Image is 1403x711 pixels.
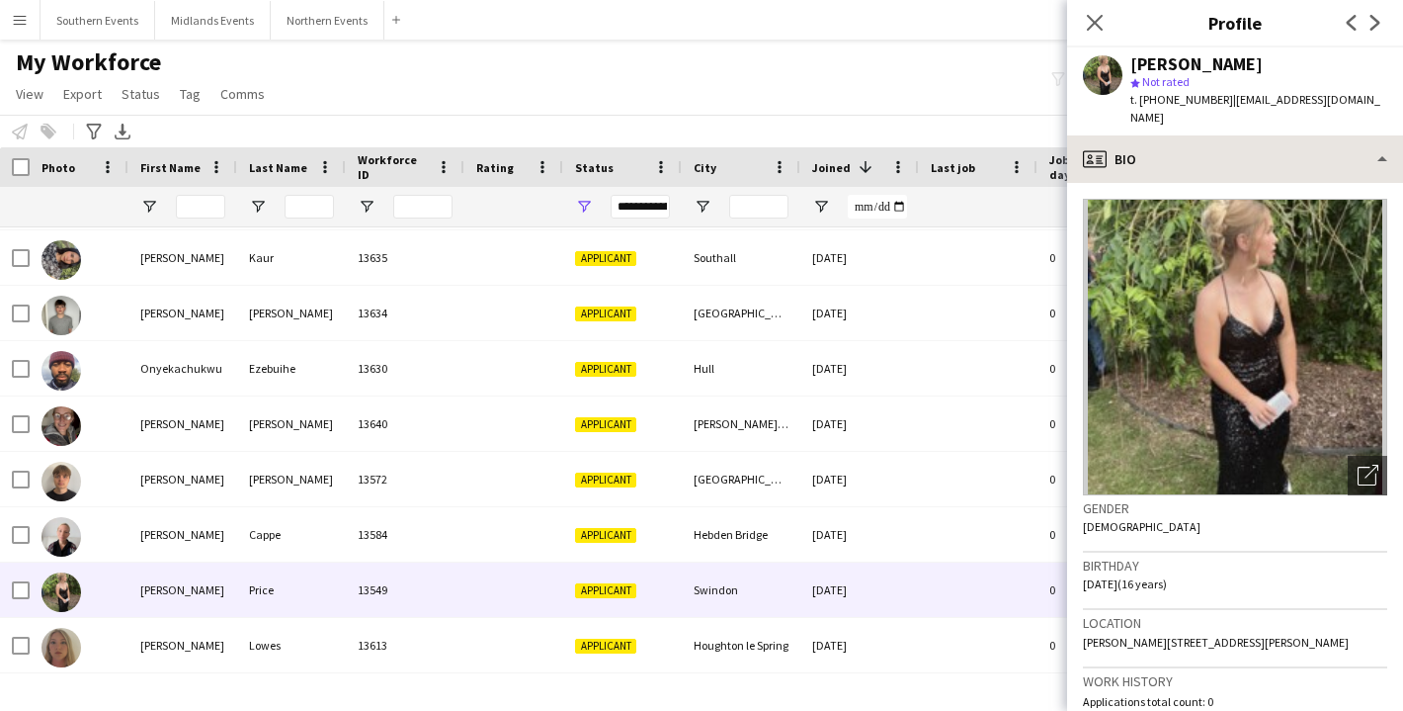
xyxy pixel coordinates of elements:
div: 0 [1037,230,1166,285]
img: Stephanie Colvin [41,406,81,446]
div: Lowes [237,618,346,672]
div: 13634 [346,286,464,340]
div: 0 [1037,397,1166,451]
div: 0 [1037,341,1166,396]
span: Applicant [575,528,636,543]
div: Hebden Bridge [682,507,800,562]
div: [PERSON_NAME] [128,618,237,672]
span: Joined [812,160,851,175]
div: 13572 [346,452,464,506]
div: Cappe [237,507,346,562]
a: Export [55,81,110,107]
div: [PERSON_NAME] [128,230,237,285]
h3: Work history [1083,672,1387,690]
h3: Location [1083,614,1387,632]
span: Applicant [575,251,636,266]
button: Open Filter Menu [812,198,830,216]
img: Crew avatar or photo [1083,199,1387,495]
button: Open Filter Menu [358,198,375,216]
span: t. [PHONE_NUMBER] [1130,92,1233,107]
span: Jobs (last 90 days) [1049,152,1130,182]
div: Kaur [237,230,346,285]
input: First Name Filter Input [176,195,225,219]
span: [DATE] (16 years) [1083,577,1167,591]
div: 0 [1037,452,1166,506]
button: Southern Events [41,1,155,40]
input: Joined Filter Input [848,195,907,219]
span: Status [575,160,614,175]
span: Photo [41,160,75,175]
a: Status [114,81,168,107]
div: Houghton le Spring [682,618,800,672]
a: Tag [172,81,208,107]
button: Midlands Events [155,1,271,40]
div: [PERSON_NAME] [128,507,237,562]
div: [GEOGRAPHIC_DATA], [GEOGRAPHIC_DATA] [682,286,800,340]
button: Open Filter Menu [249,198,267,216]
img: alexander Bracken-Zmuda [41,462,81,501]
div: [PERSON_NAME] [237,452,346,506]
div: [PERSON_NAME] [128,563,237,617]
div: [DATE] [800,397,919,451]
div: [PERSON_NAME] [237,286,346,340]
span: Tag [180,85,201,103]
input: Workforce ID Filter Input [393,195,453,219]
span: Export [63,85,102,103]
app-action-btn: Export XLSX [111,120,134,143]
div: [DATE] [800,507,919,562]
app-action-btn: Advanced filters [82,120,106,143]
div: [PERSON_NAME] [128,452,237,506]
div: [DATE] [800,341,919,396]
div: 13549 [346,563,464,617]
div: [DATE] [800,230,919,285]
div: Open photos pop-in [1348,456,1387,495]
input: Last Name Filter Input [285,195,334,219]
div: [DATE] [800,452,919,506]
div: 0 [1037,507,1166,562]
h3: Birthday [1083,557,1387,575]
div: 13635 [346,230,464,285]
span: Applicant [575,307,636,321]
div: 0 [1037,563,1166,617]
span: Applicant [575,417,636,432]
img: Joanna McEwan [41,296,81,335]
span: Applicant [575,583,636,598]
div: [PERSON_NAME] [237,397,346,451]
div: [GEOGRAPHIC_DATA] [682,452,800,506]
span: Not rated [1142,74,1190,89]
span: Comms [220,85,265,103]
div: [PERSON_NAME] [128,286,237,340]
span: | [EMAIL_ADDRESS][DOMAIN_NAME] [1130,92,1380,125]
a: Comms [212,81,273,107]
div: Bio [1067,135,1403,183]
span: Last Name [249,160,307,175]
span: Applicant [575,473,636,488]
span: First Name [140,160,201,175]
span: Applicant [575,362,636,377]
a: View [8,81,51,107]
div: [PERSON_NAME] Auckland [682,397,800,451]
input: City Filter Input [729,195,788,219]
span: [DEMOGRAPHIC_DATA] [1083,519,1200,534]
img: Gurpreet Kaur [41,240,81,280]
div: [PERSON_NAME] [1130,55,1263,73]
div: Ezebuihe [237,341,346,396]
div: 0 [1037,286,1166,340]
div: 13640 [346,397,464,451]
div: 13584 [346,507,464,562]
div: 0 [1037,618,1166,672]
div: 13630 [346,341,464,396]
button: Open Filter Menu [140,198,158,216]
span: [PERSON_NAME][STREET_ADDRESS][PERSON_NAME] [1083,635,1349,650]
span: Applicant [575,639,636,654]
div: Swindon [682,563,800,617]
img: Anna Cappe [41,517,81,557]
span: My Workforce [16,47,161,77]
div: Southall [682,230,800,285]
button: Open Filter Menu [694,198,711,216]
div: [DATE] [800,563,919,617]
span: City [694,160,716,175]
span: View [16,85,43,103]
img: Anna Price [41,573,81,612]
span: Last job [931,160,975,175]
